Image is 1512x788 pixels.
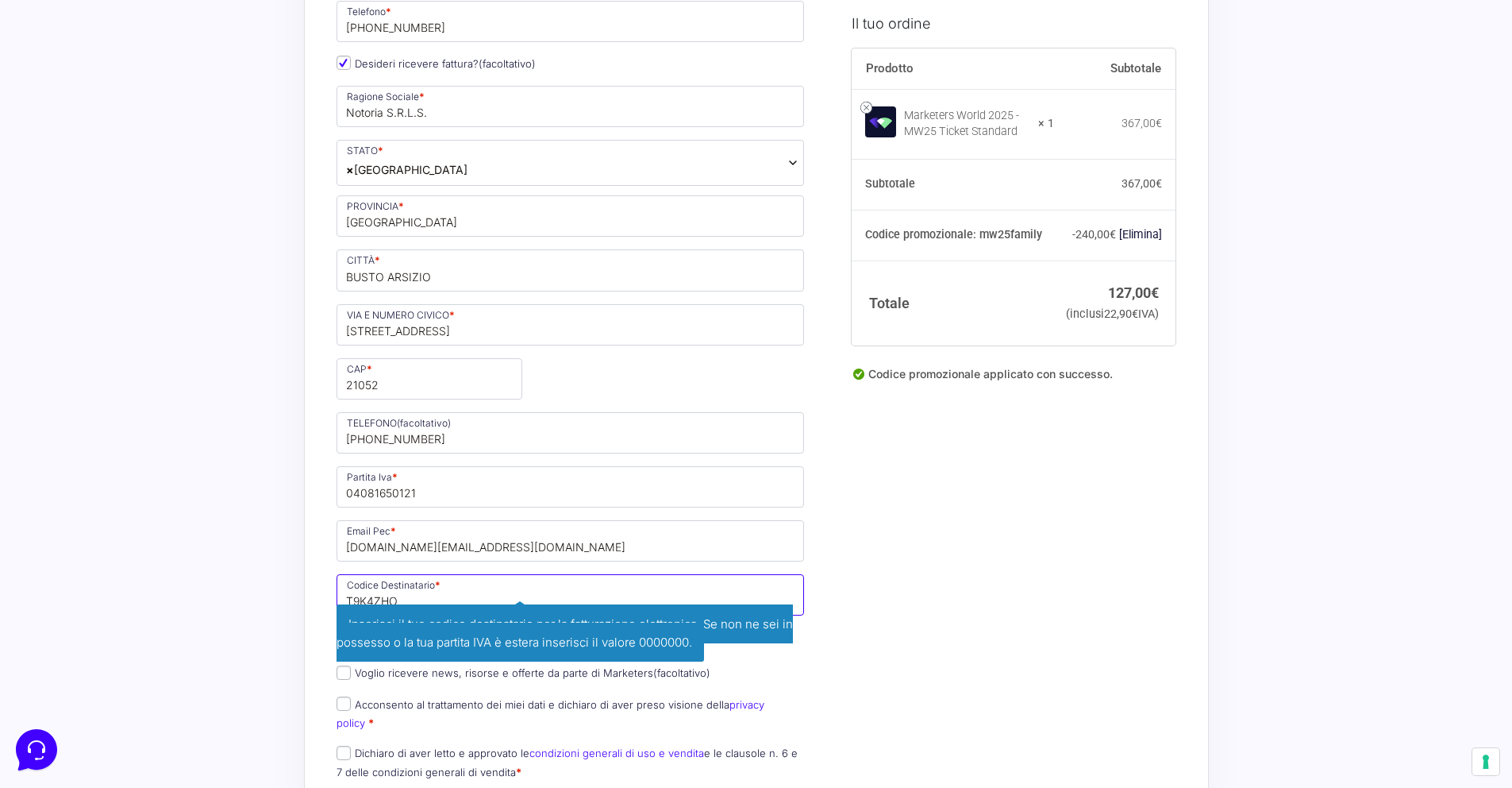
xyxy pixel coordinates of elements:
[337,56,351,70] input: Desideri ricevere fattura?(facoltativo)
[852,48,1054,89] th: Prodotto
[1038,116,1054,132] strong: × 1
[1108,284,1159,300] bdi: 127,00
[337,249,805,291] input: CITTÀ *
[13,726,60,774] iframe: Customerly Messenger Launcher
[852,261,1054,346] th: Totale
[48,532,75,547] p: Home
[244,532,267,547] p: Aiuto
[1472,748,1499,775] button: Le tue preferenze relative al consenso per le tecnologie di tracciamento
[337,1,805,42] input: Telefono *
[337,746,351,760] input: Dichiaro di aver letto e approvato lecondizioni generali di uso e venditae le clausole n. 6 e 7 d...
[337,747,798,778] label: Dichiaro di aver letto e approvato le e le clausole n. 6 e 7 delle condizioni generali di vendita
[1156,177,1162,190] span: €
[13,13,267,38] h2: Ciao da Marketers 👋
[1121,177,1162,190] bdi: 367,00
[169,197,292,210] a: Apri Centro Assistenza
[1132,307,1138,320] span: €
[852,12,1175,33] h3: Il tuo ordine
[337,304,805,346] input: VIA E NUMERO CIVICO *
[36,231,260,247] input: Cerca un articolo...
[337,358,522,400] input: CAP *
[479,57,536,70] span: (facoltativo)
[25,133,292,165] button: Inizia una conversazione
[904,108,1028,140] div: Marketers World 2025 - MW25 Ticket Standard
[337,140,805,186] span: Italia
[337,698,764,729] label: Acconsento al trattamento dei miei dati e dichiaro di aver preso visione della
[1110,228,1116,241] span: €
[1156,117,1162,129] span: €
[1151,284,1159,300] span: €
[337,57,536,70] label: Desideri ricevere fattura?
[337,666,710,679] label: Voglio ricevere news, risorse e offerte da parte di Marketers
[337,574,805,616] input: Codice Destinatario *
[1121,117,1162,129] bdi: 367,00
[346,161,467,178] span: Italia
[865,106,896,137] img: Marketers World 2025 - MW25 Ticket Standard
[529,747,704,759] a: condizioni generali di uso e vendita
[852,365,1175,395] div: Codice promozionale applicato con successo.
[1066,307,1159,320] small: (inclusi IVA)
[337,466,805,508] input: Inserisci soltanto il numero di Partita IVA senza prefisso IT *
[1054,210,1176,261] td: -
[25,89,57,121] img: dark
[110,510,208,547] button: Messaggi
[653,666,710,679] span: (facoltativo)
[346,161,354,178] span: ×
[137,532,180,547] p: Messaggi
[51,89,83,121] img: dark
[337,195,805,237] input: PROVINCIA *
[852,210,1054,261] th: Codice promozionale: mw25family
[25,197,124,210] span: Trova una risposta
[1054,48,1176,89] th: Subtotale
[337,520,805,562] input: Email Pec *
[337,666,351,680] input: Voglio ricevere news, risorse e offerte da parte di Marketers(facoltativo)
[337,697,351,711] input: Acconsento al trattamento dei miei dati e dichiaro di aver preso visione dellaprivacy policy
[1075,228,1116,241] span: 240,00
[25,64,135,76] span: Le tue conversazioni
[337,86,805,127] input: Ragione Sociale *
[852,159,1054,210] th: Subtotale
[103,143,234,156] span: Inizia una conversazione
[1119,228,1162,241] a: Rimuovi il codice promozionale mw25family
[337,412,805,454] input: TELEFONO
[13,510,110,547] button: Home
[337,605,793,662] span: Inserisci il tuo codice destinatario per la fatturazione elettronica. Se non ne sei in possesso o...
[76,89,108,121] img: dark
[337,698,764,729] a: privacy policy
[207,510,305,547] button: Aiuto
[1104,307,1138,320] span: 22,90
